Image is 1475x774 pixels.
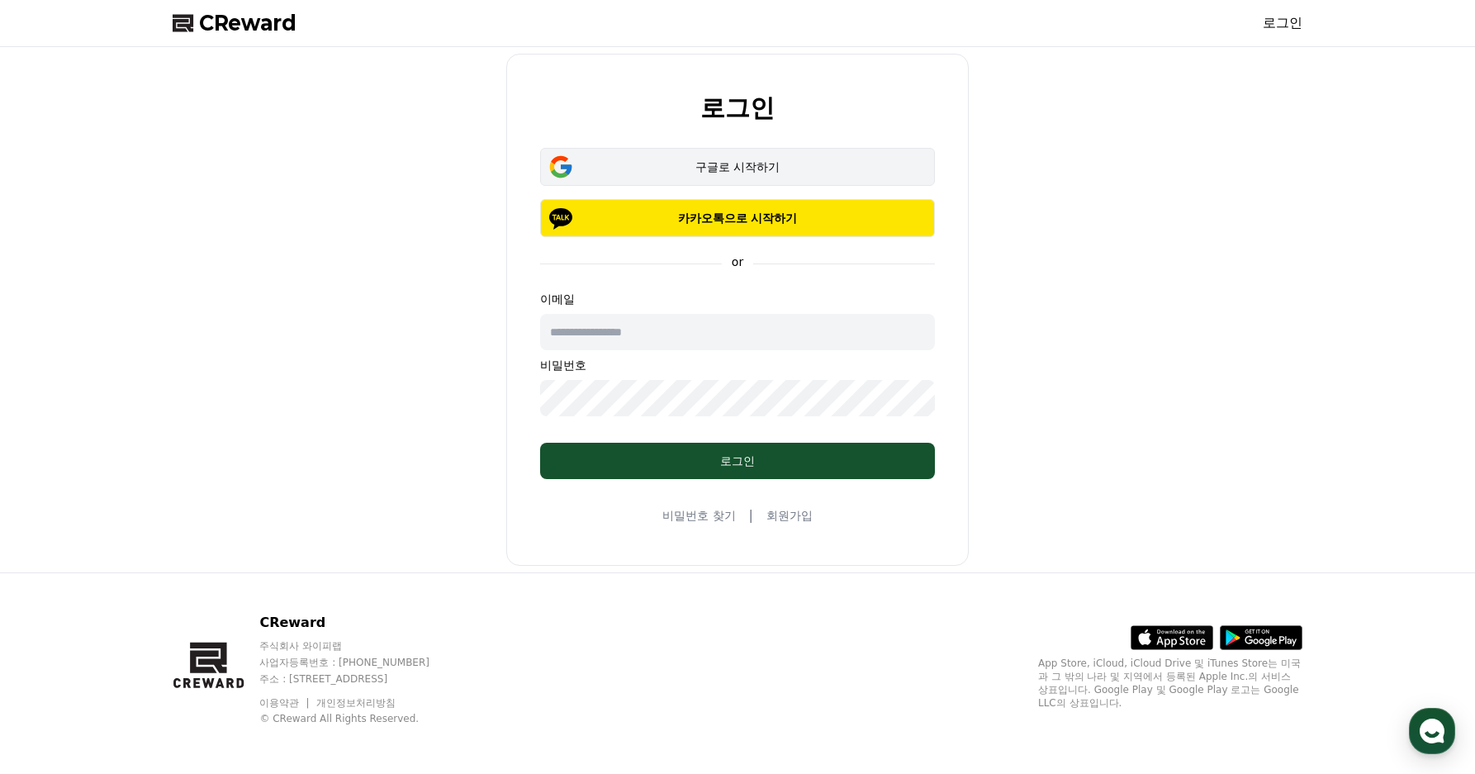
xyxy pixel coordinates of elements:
span: 대화 [151,549,171,563]
p: 이메일 [540,291,935,307]
a: 설정 [213,524,317,565]
span: 설정 [255,548,275,562]
span: CReward [199,10,296,36]
p: CReward [259,613,461,633]
p: © CReward All Rights Reserved. [259,712,461,725]
a: 비밀번호 찾기 [662,507,735,524]
a: 로그인 [1263,13,1302,33]
p: or [722,254,753,270]
p: 주식회사 와이피랩 [259,639,461,653]
a: 이용약관 [259,697,311,709]
a: 대화 [109,524,213,565]
button: 로그인 [540,443,935,479]
div: 로그인 [573,453,902,469]
p: 사업자등록번호 : [PHONE_NUMBER] [259,656,461,669]
div: 구글로 시작하기 [564,159,911,175]
a: 회원가입 [766,507,813,524]
button: 카카오톡으로 시작하기 [540,199,935,237]
h2: 로그인 [700,94,775,121]
p: App Store, iCloud, iCloud Drive 및 iTunes Store는 미국과 그 밖의 나라 및 지역에서 등록된 Apple Inc.의 서비스 상표입니다. Goo... [1038,657,1302,710]
span: | [749,506,753,525]
p: 카카오톡으로 시작하기 [564,210,911,226]
span: 홈 [52,548,62,562]
button: 구글로 시작하기 [540,148,935,186]
a: CReward [173,10,296,36]
a: 개인정보처리방침 [316,697,396,709]
p: 비밀번호 [540,357,935,373]
a: 홈 [5,524,109,565]
p: 주소 : [STREET_ADDRESS] [259,672,461,686]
